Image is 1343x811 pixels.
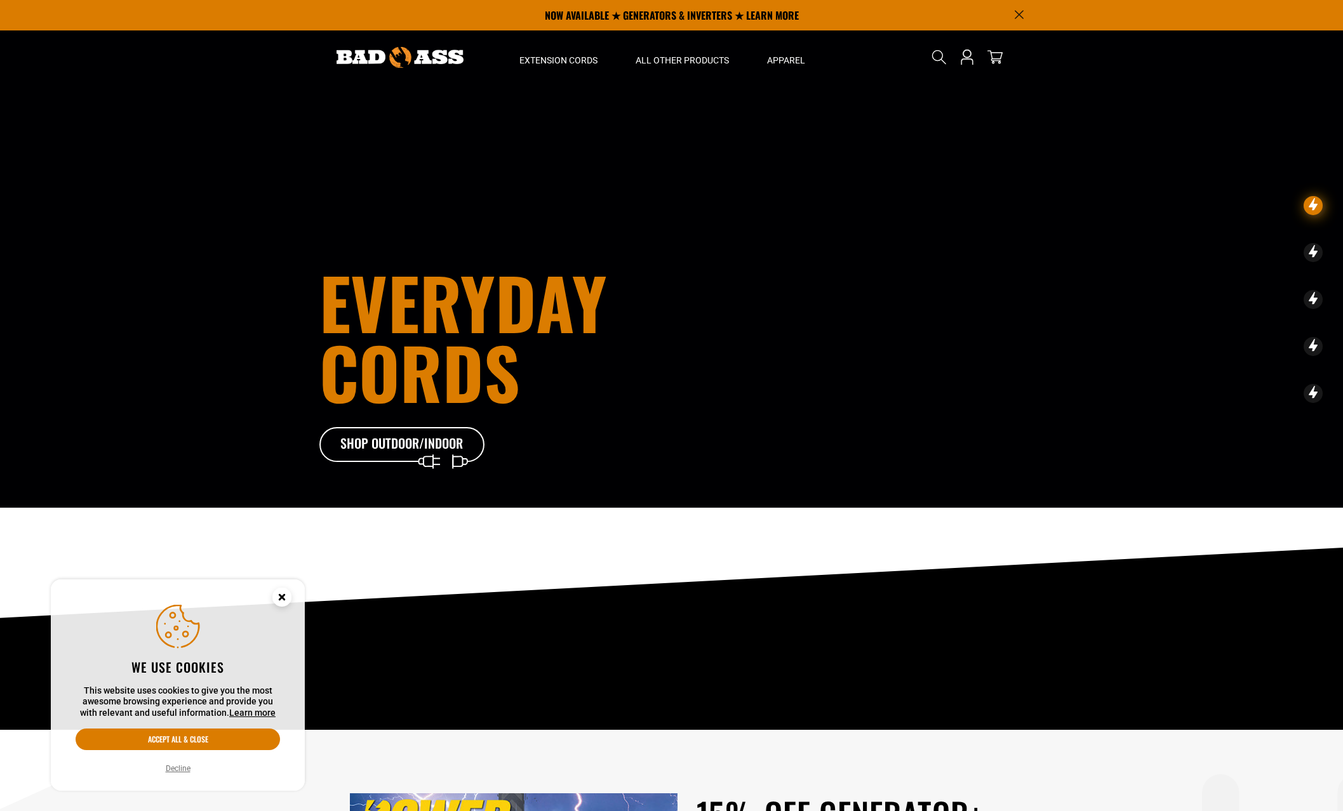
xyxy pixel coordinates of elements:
button: Accept all & close [76,729,280,750]
span: Apparel [767,55,805,66]
button: Decline [162,762,194,775]
a: Shop Outdoor/Indoor [319,427,484,463]
h2: We use cookies [76,659,280,675]
summary: All Other Products [617,30,748,84]
summary: Search [929,47,949,67]
img: Bad Ass Extension Cords [337,47,464,68]
summary: Extension Cords [500,30,617,84]
span: All Other Products [636,55,729,66]
p: This website uses cookies to give you the most awesome browsing experience and provide you with r... [76,685,280,719]
a: Learn more [229,708,276,718]
span: Extension Cords [519,55,598,66]
h1: Everyday cords [319,267,742,407]
summary: Apparel [748,30,824,84]
aside: Cookie Consent [51,579,305,791]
